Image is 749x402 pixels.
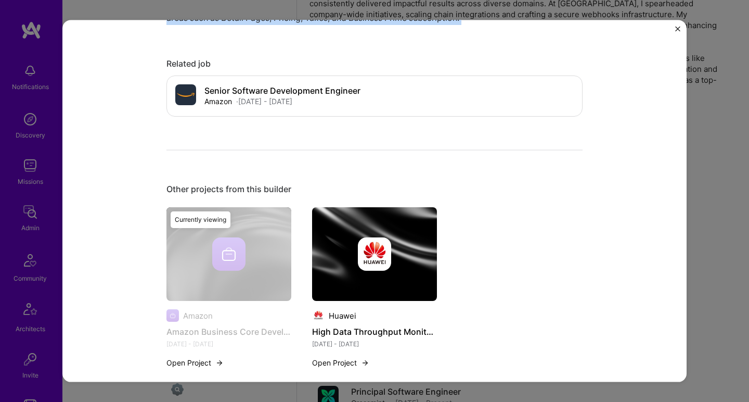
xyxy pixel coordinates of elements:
[358,237,391,271] img: Company logo
[204,95,232,106] div: Amazon
[675,27,680,37] button: Close
[329,310,356,321] div: Huawei
[312,338,437,349] div: [DATE] - [DATE]
[236,95,292,106] div: · [DATE] - [DATE]
[361,358,369,367] img: arrow-right
[166,184,583,195] div: Other projects from this builder
[204,85,360,95] h4: Senior Software Development Engineer
[312,207,437,301] img: cover
[166,207,291,301] img: cover
[175,84,196,105] img: Company logo
[166,357,224,368] button: Open Project
[312,309,325,322] img: Company logo
[215,358,224,367] img: arrow-right
[312,357,369,368] button: Open Project
[171,211,230,228] div: Currently viewing
[166,58,583,69] div: Related job
[312,325,437,338] h4: High Data Throughput Monitoring System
